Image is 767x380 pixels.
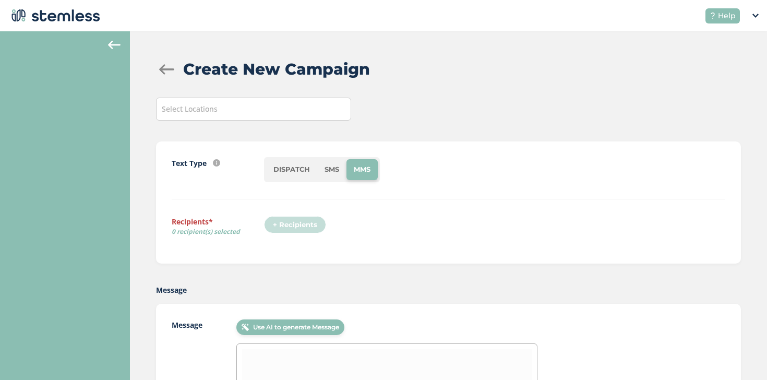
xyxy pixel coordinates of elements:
[156,284,187,295] label: Message
[346,159,378,180] li: MMS
[172,216,264,240] label: Recipients*
[718,10,736,21] span: Help
[172,158,207,169] label: Text Type
[8,5,100,26] img: logo-dark-0685b13c.svg
[236,319,344,335] button: Use AI to generate Message
[162,104,218,114] span: Select Locations
[172,227,264,236] span: 0 recipient(s) selected
[752,14,759,18] img: icon_down-arrow-small-66adaf34.svg
[213,159,220,167] img: icon-info-236977d2.svg
[710,13,716,19] img: icon-help-white-03924b79.svg
[183,57,370,81] h2: Create New Campaign
[317,159,346,180] li: SMS
[266,159,317,180] li: DISPATCH
[253,323,339,332] span: Use AI to generate Message
[715,330,767,380] iframe: Chat Widget
[108,41,121,49] img: icon-arrow-back-accent-c549486e.svg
